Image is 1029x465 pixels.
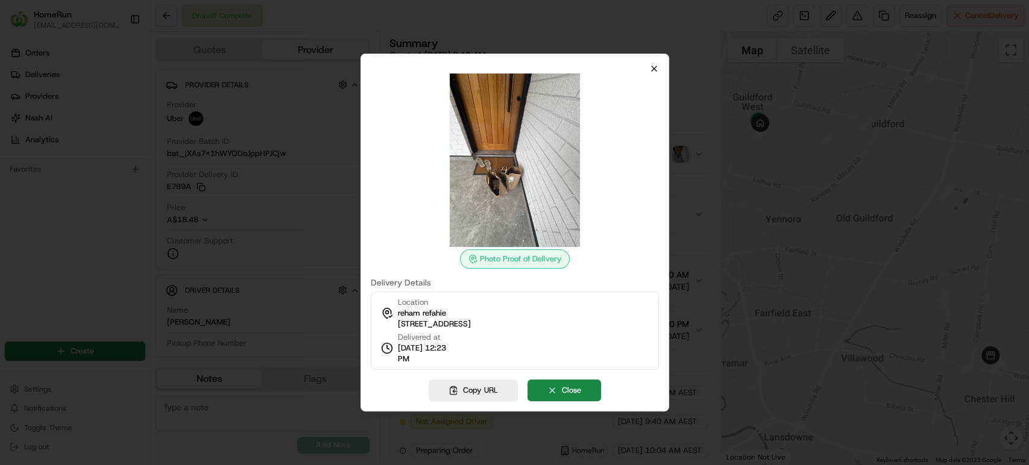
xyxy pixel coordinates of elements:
[397,332,453,343] span: Delivered at
[397,319,470,329] span: [STREET_ADDRESS]
[397,308,445,319] span: reham refahie
[397,297,427,308] span: Location
[527,379,601,401] button: Close
[428,73,602,247] img: photo_proof_of_delivery image
[429,379,518,401] button: Copy URL
[460,249,570,269] div: Photo Proof of Delivery
[370,278,658,287] label: Delivery Details
[397,343,453,364] span: [DATE] 12:23 PM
